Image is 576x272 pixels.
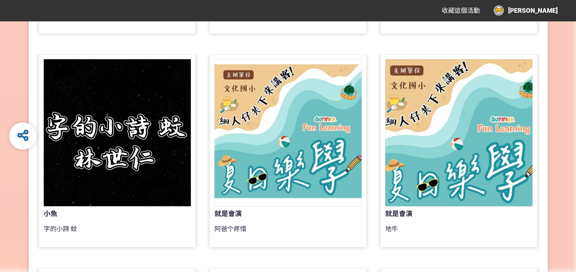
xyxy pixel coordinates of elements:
[214,224,362,242] div: 阿爸个疼惜
[442,7,480,14] span: 收藏這個活動
[380,54,537,247] a: 就是會演地牛
[209,54,367,247] a: 就是會演阿爸个疼惜
[385,224,532,242] div: 地牛
[385,209,503,219] div: 就是會演
[39,54,196,247] a: 小魚字的小詩 蚊
[214,209,332,219] div: 就是會演
[44,224,191,242] div: 字的小詩 蚊
[44,209,161,219] div: 小魚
